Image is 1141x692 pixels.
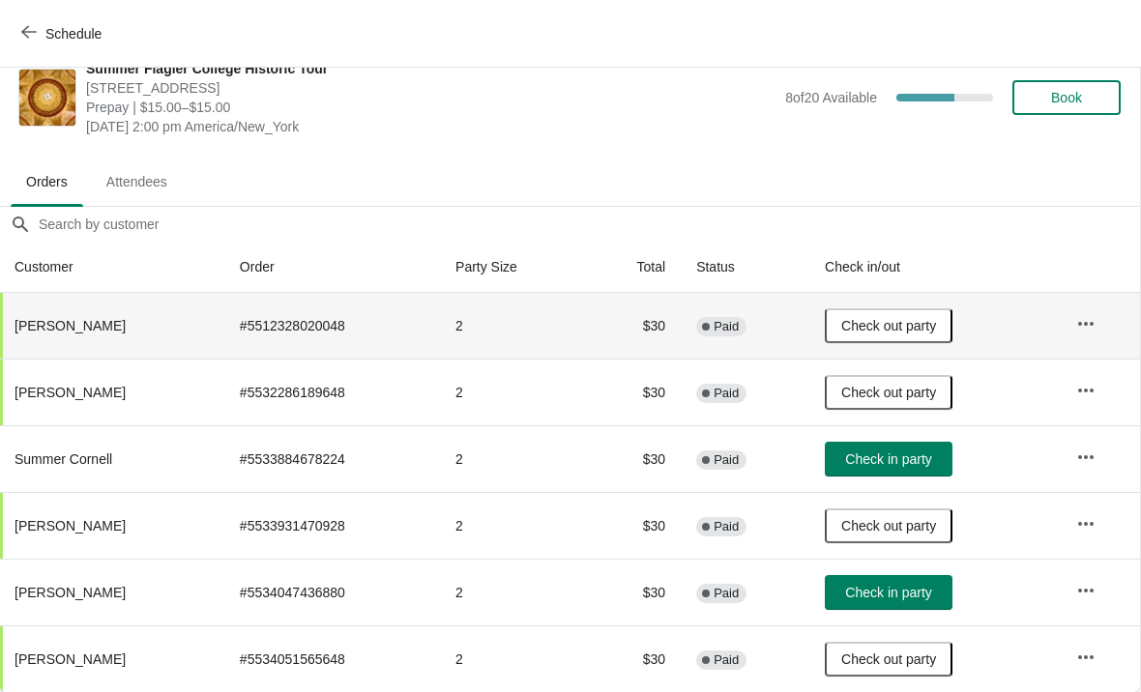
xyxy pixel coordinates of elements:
[714,519,739,534] span: Paid
[15,451,112,467] span: Summer Cornell
[15,318,126,333] span: [PERSON_NAME]
[15,585,126,600] span: [PERSON_NAME]
[224,293,440,359] td: # 5512328020048
[809,242,1061,293] th: Check in/out
[714,586,739,601] span: Paid
[86,98,775,117] span: Prepay | $15.00–$15.00
[587,492,681,559] td: $30
[825,508,952,543] button: Check out party
[86,59,775,78] span: Summer Flagler College Historic Tour
[587,625,681,692] td: $30
[86,78,775,98] span: [STREET_ADDRESS]
[714,386,739,401] span: Paid
[841,385,936,400] span: Check out party
[10,16,117,51] button: Schedule
[825,375,952,410] button: Check out party
[845,585,931,600] span: Check in party
[440,425,587,492] td: 2
[45,26,102,42] span: Schedule
[714,319,739,334] span: Paid
[224,359,440,425] td: # 5532286189648
[587,242,681,293] th: Total
[440,492,587,559] td: 2
[841,651,936,667] span: Check out party
[224,242,440,293] th: Order
[440,625,587,692] td: 2
[785,90,877,105] span: 8 of 20 Available
[1012,80,1121,115] button: Book
[845,451,931,467] span: Check in party
[440,293,587,359] td: 2
[224,425,440,492] td: # 5533884678224
[1051,90,1082,105] span: Book
[587,425,681,492] td: $30
[15,651,126,667] span: [PERSON_NAME]
[224,625,440,692] td: # 5534051565648
[91,164,183,199] span: Attendees
[15,385,126,400] span: [PERSON_NAME]
[825,442,952,476] button: Check in party
[11,164,83,199] span: Orders
[587,293,681,359] td: $30
[86,117,775,136] span: [DATE] 2:00 pm America/New_York
[440,242,587,293] th: Party Size
[681,242,809,293] th: Status
[19,70,75,126] img: Summer Flagler College Historic Tour
[224,492,440,559] td: # 5533931470928
[841,518,936,533] span: Check out party
[15,518,126,533] span: [PERSON_NAME]
[825,575,952,610] button: Check in party
[825,308,952,343] button: Check out party
[440,559,587,625] td: 2
[841,318,936,333] span: Check out party
[714,652,739,668] span: Paid
[714,452,739,468] span: Paid
[587,359,681,425] td: $30
[38,207,1140,242] input: Search by customer
[224,559,440,625] td: # 5534047436880
[440,359,587,425] td: 2
[825,642,952,677] button: Check out party
[587,559,681,625] td: $30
